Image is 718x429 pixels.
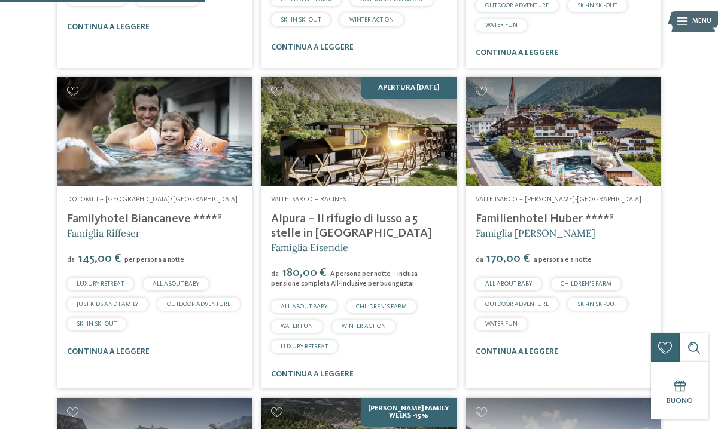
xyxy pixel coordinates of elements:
[561,281,611,287] span: CHILDREN’S FARM
[485,281,532,287] span: ALL ABOUT BABY
[281,323,313,329] span: WATER FUN
[281,304,327,310] span: ALL ABOUT BABY
[271,213,432,240] a: Alpura – Il rifugio di lusso a 5 stelle in [GEOGRAPHIC_DATA]
[476,348,558,356] a: continua a leggere
[67,23,150,31] a: continua a leggere
[349,17,394,23] span: WINTER ACTION
[667,397,693,405] span: Buono
[67,196,238,203] span: Dolomiti – [GEOGRAPHIC_DATA]/[GEOGRAPHIC_DATA]
[67,227,140,239] span: Famiglia Riffeser
[280,267,328,279] span: 180,00 €
[271,241,348,253] span: Famiglia Eisendle
[67,348,150,356] a: continua a leggere
[577,2,617,8] span: SKI-IN SKI-OUT
[281,344,328,350] span: LUXURY RETREAT
[76,253,123,265] span: 145,00 €
[77,281,124,287] span: LUXURY RETREAT
[485,321,518,327] span: WATER FUN
[167,301,230,307] span: OUTDOOR ADVENTURE
[77,301,138,307] span: JUST KIDS AND FAMILY
[342,323,386,329] span: WINTER ACTION
[577,301,617,307] span: SKI-IN SKI-OUT
[271,196,346,203] span: Valle Isarco – Racines
[271,271,417,287] span: A persona per notte – inclusa pensione completa All-Inclusive per buongustai
[534,256,592,263] span: a persona e a notte
[476,49,558,57] a: continua a leggere
[466,77,661,186] img: Cercate un hotel per famiglie? Qui troverete solo i migliori!
[57,77,252,186] img: Cercate un hotel per famiglie? Qui troverete solo i migliori!
[77,321,117,327] span: SKI-IN SKI-OUT
[356,304,407,310] span: CHILDREN’S FARM
[651,362,708,419] a: Buono
[476,256,483,263] span: da
[476,227,595,239] span: Famiglia [PERSON_NAME]
[281,17,321,23] span: SKI-IN SKI-OUT
[271,271,279,278] span: da
[67,213,221,225] a: Familyhotel Biancaneve ****ˢ
[271,44,354,51] a: continua a leggere
[271,370,354,378] a: continua a leggere
[476,196,641,203] span: Valle Isarco – [PERSON_NAME]-[GEOGRAPHIC_DATA]
[124,256,184,263] span: per persona a notte
[476,213,613,225] a: Familienhotel Huber ****ˢ
[485,2,549,8] span: OUTDOOR ADVENTURE
[261,77,456,186] img: Cercate un hotel per famiglie? Qui troverete solo i migliori!
[485,22,518,28] span: WATER FUN
[485,253,533,265] span: 170,00 €
[153,281,199,287] span: ALL ABOUT BABY
[67,256,75,263] span: da
[485,301,549,307] span: OUTDOOR ADVENTURE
